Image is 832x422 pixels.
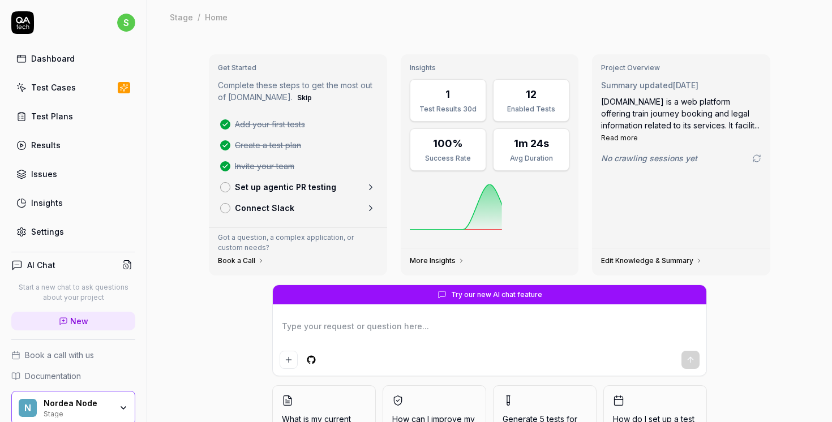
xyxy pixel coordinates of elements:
[601,63,761,72] h3: Project Overview
[198,11,200,23] div: /
[31,197,63,209] div: Insights
[218,256,264,265] a: Book a Call
[11,349,135,361] a: Book a call with us
[31,168,57,180] div: Issues
[31,139,61,151] div: Results
[117,11,135,34] button: s
[417,153,479,163] div: Success Rate
[70,315,88,327] span: New
[433,136,463,151] div: 100%
[11,312,135,330] a: New
[410,256,465,265] a: More Insights
[25,349,94,361] span: Book a call with us
[445,87,450,102] div: 1
[514,136,549,151] div: 1m 24s
[31,226,64,238] div: Settings
[601,80,673,90] span: Summary updated
[31,110,73,122] div: Test Plans
[601,97,760,130] span: [DOMAIN_NAME] is a web platform offering train journey booking and legal information related to i...
[11,105,135,127] a: Test Plans
[11,48,135,70] a: Dashboard
[417,104,479,114] div: Test Results 30d
[11,134,135,156] a: Results
[44,398,111,408] div: Nordea Node
[205,11,228,23] div: Home
[117,14,135,32] span: s
[280,351,298,369] button: Add attachment
[526,87,537,102] div: 12
[752,154,761,163] a: Go to crawling settings
[601,133,638,143] button: Read more
[601,256,702,265] a: Edit Knowledge & Summary
[11,370,135,382] a: Documentation
[31,53,75,64] div: Dashboard
[11,282,135,303] p: Start a new chat to ask questions about your project
[410,63,570,72] h3: Insights
[19,399,37,417] span: N
[11,221,135,243] a: Settings
[31,81,76,93] div: Test Cases
[451,290,542,300] span: Try our new AI chat feature
[235,202,294,214] p: Connect Slack
[500,104,562,114] div: Enabled Tests
[44,408,111,417] div: Stage
[673,80,698,90] time: [DATE]
[216,176,380,197] a: Set up agentic PR testing
[11,192,135,214] a: Insights
[295,91,314,105] button: Skip
[500,153,562,163] div: Avg Duration
[25,370,81,382] span: Documentation
[235,181,336,193] p: Set up agentic PR testing
[601,152,697,164] span: No crawling sessions yet
[218,232,378,253] p: Got a question, a complex application, or custom needs?
[170,11,193,23] div: Stage
[27,259,55,271] h4: AI Chat
[11,163,135,185] a: Issues
[218,63,378,72] h3: Get Started
[216,197,380,218] a: Connect Slack
[218,79,378,105] p: Complete these steps to get the most out of [DOMAIN_NAME].
[11,76,135,98] a: Test Cases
